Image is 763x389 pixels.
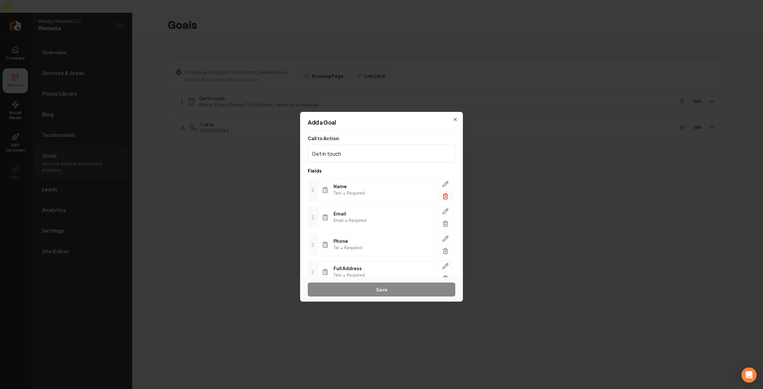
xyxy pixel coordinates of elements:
span: Text [333,273,341,278]
h2: Add a Goal [308,119,455,125]
span: • [343,189,346,197]
span: • [343,271,346,279]
span: Email [333,210,367,217]
input: Call to Action [308,145,455,162]
span: Required [344,245,362,250]
span: • [345,217,347,224]
span: Phone [333,238,362,244]
span: Email [333,218,343,223]
span: Tel [333,245,339,250]
label: Call to Action [308,135,339,141]
span: • [340,244,343,252]
span: Required [347,191,365,196]
span: Name [333,183,365,189]
span: Required [347,273,365,278]
span: Required [349,218,367,223]
p: Fields [308,167,455,174]
span: Full Address [333,265,365,271]
span: Text [333,191,341,196]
